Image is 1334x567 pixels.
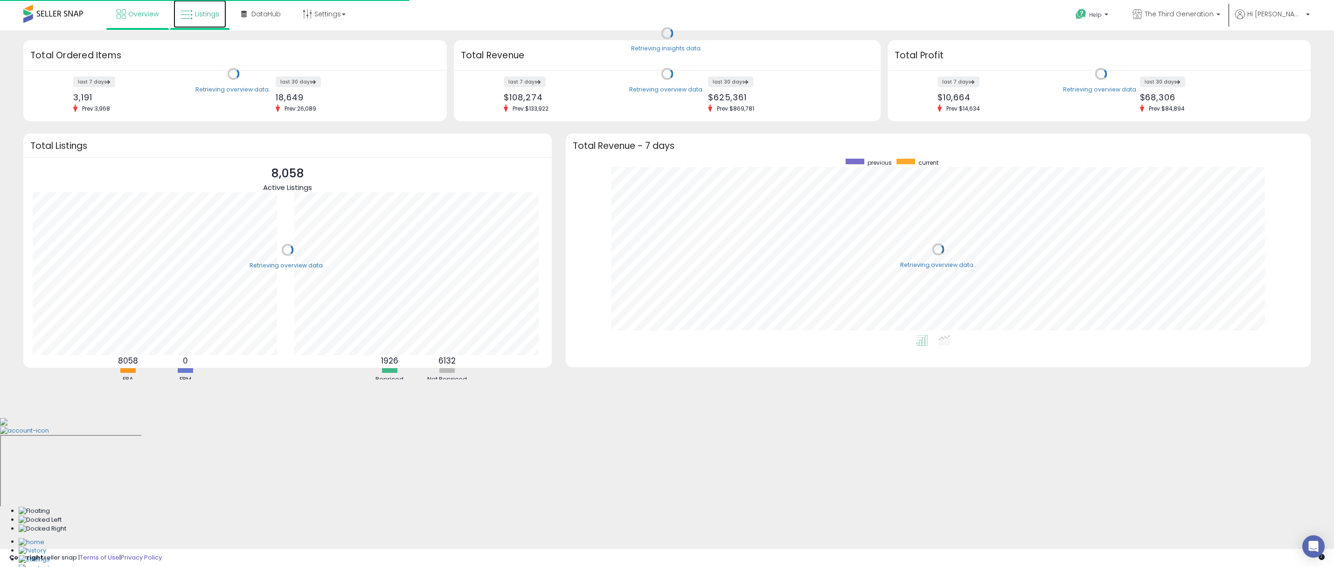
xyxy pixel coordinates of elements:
[629,85,705,94] div: Retrieving overview data..
[1089,11,1102,19] span: Help
[251,9,281,19] span: DataHub
[1063,85,1139,94] div: Retrieving overview data..
[128,9,159,19] span: Overview
[19,525,66,533] img: Docked Right
[1302,535,1325,558] div: Open Intercom Messenger
[1068,1,1118,30] a: Help
[195,85,271,94] div: Retrieving overview data..
[1145,9,1214,19] span: The Third Generation
[900,261,976,269] div: Retrieving overview data..
[1235,9,1310,30] a: Hi [PERSON_NAME]
[1247,9,1303,19] span: Hi [PERSON_NAME]
[19,507,50,516] img: Floating
[19,538,44,547] img: Home
[19,555,50,564] img: Settings
[1075,8,1087,20] i: Get Help
[195,9,219,19] span: Listings
[19,516,62,525] img: Docked Left
[19,546,46,555] img: History
[250,261,326,270] div: Retrieving overview data..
